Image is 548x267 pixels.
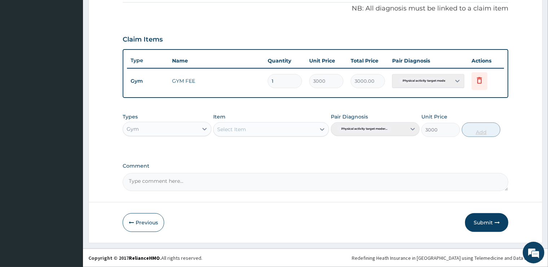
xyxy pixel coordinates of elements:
[42,85,100,158] span: We're online!
[123,163,508,169] label: Comment
[465,213,508,232] button: Submit
[347,53,389,68] th: Total Price
[38,40,121,50] div: Chat with us now
[217,126,246,133] div: Select Item
[83,249,548,267] footer: All rights reserved.
[389,53,468,68] th: Pair Diagnosis
[123,36,163,44] h3: Claim Items
[168,53,264,68] th: Name
[352,254,543,262] div: Redefining Heath Insurance in [GEOGRAPHIC_DATA] using Telemedicine and Data Science!
[127,125,139,133] div: Gym
[462,122,500,137] button: Add
[123,114,138,120] label: Types
[331,113,368,120] label: Pair Diagnosis
[118,4,136,21] div: Minimize live chat window
[4,185,137,210] textarea: Type your message and hit 'Enter'
[264,53,306,68] th: Quantity
[468,53,504,68] th: Actions
[168,74,264,88] td: GYM FEE
[306,53,347,68] th: Unit Price
[88,255,161,261] strong: Copyright © 2017 .
[127,74,168,88] td: Gym
[421,113,447,120] label: Unit Price
[13,36,29,54] img: d_794563401_company_1708531726252_794563401
[127,54,168,67] th: Type
[123,213,164,232] button: Previous
[213,113,225,120] label: Item
[129,255,160,261] a: RelianceHMO
[123,4,508,13] p: NB: All diagnosis must be linked to a claim item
